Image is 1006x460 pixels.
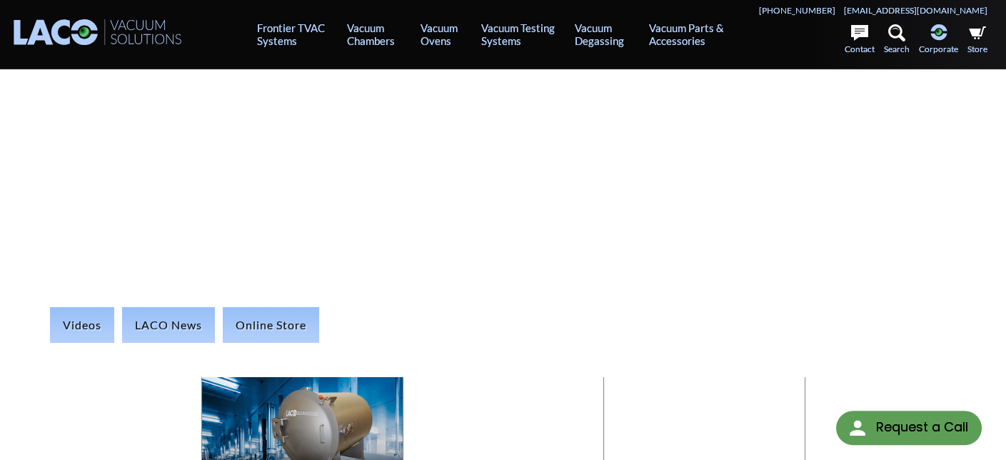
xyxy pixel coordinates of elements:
a: Vacuum Ovens [421,21,471,47]
a: Frontier TVAC Systems [257,21,336,47]
a: Vacuum Chambers [347,21,410,47]
a: Vacuum Parts & Accessories [649,21,745,47]
a: Contact [845,24,875,56]
span: Corporate [919,42,958,56]
a: Store [967,24,987,56]
a: [PHONE_NUMBER] [759,5,835,16]
a: [EMAIL_ADDRESS][DOMAIN_NAME] [844,5,987,16]
a: Vacuum Testing Systems [481,21,564,47]
a: Videos [50,307,114,343]
a: LACO News [122,307,215,343]
img: round button [846,416,869,439]
div: Request a Call [836,411,982,445]
a: Online Store [223,307,319,343]
div: Request a Call [875,411,967,444]
a: Vacuum Degassing [575,21,638,47]
a: Search [884,24,910,56]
